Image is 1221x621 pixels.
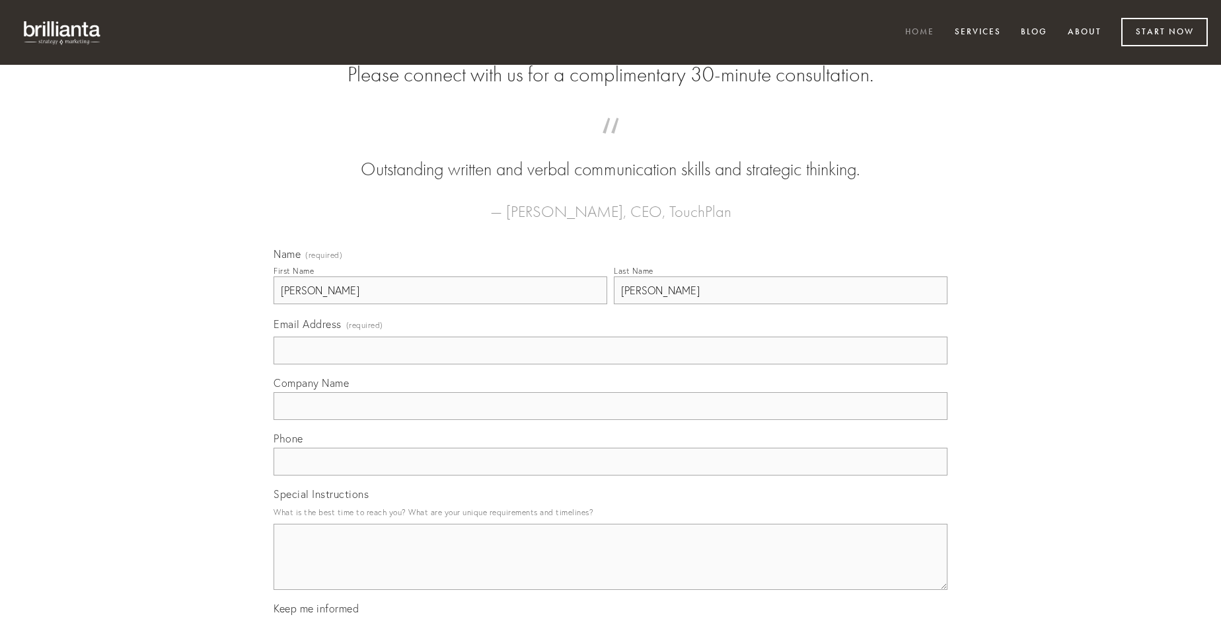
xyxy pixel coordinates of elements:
[274,266,314,276] div: First Name
[346,316,383,334] span: (required)
[295,131,926,157] span: “
[274,602,359,615] span: Keep me informed
[274,376,349,390] span: Company Name
[897,22,943,44] a: Home
[274,487,369,501] span: Special Instructions
[274,317,342,331] span: Email Address
[295,183,926,225] figcaption: — [PERSON_NAME], CEO, TouchPlan
[274,247,301,261] span: Name
[274,62,947,87] h2: Please connect with us for a complimentary 30-minute consultation.
[305,251,342,259] span: (required)
[1121,18,1208,46] a: Start Now
[274,503,947,521] p: What is the best time to reach you? What are your unique requirements and timelines?
[274,432,303,445] span: Phone
[295,131,926,183] blockquote: Outstanding written and verbal communication skills and strategic thinking.
[946,22,1010,44] a: Services
[614,266,653,276] div: Last Name
[1059,22,1110,44] a: About
[1012,22,1056,44] a: Blog
[13,13,112,52] img: brillianta - research, strategy, marketing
